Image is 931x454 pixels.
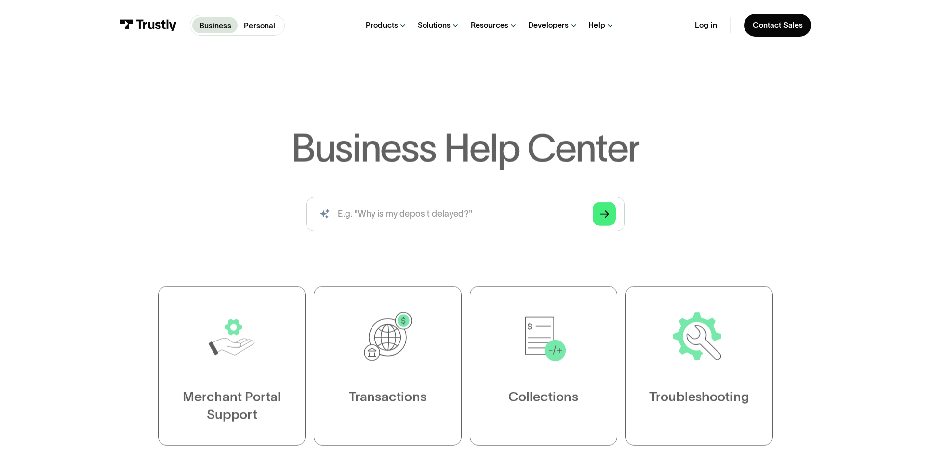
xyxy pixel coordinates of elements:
[181,388,284,423] div: Merchant Portal Support
[469,286,617,445] a: Collections
[292,129,639,167] h1: Business Help Center
[649,388,749,405] div: Troubleshooting
[508,388,578,405] div: Collections
[471,20,508,30] div: Resources
[306,197,625,232] form: Search
[192,17,238,33] a: Business
[158,286,306,445] a: Merchant Portal Support
[314,286,461,445] a: Transactions
[244,20,275,31] p: Personal
[418,20,451,30] div: Solutions
[306,197,625,232] input: search
[238,17,282,33] a: Personal
[120,19,177,31] img: Trustly Logo
[695,20,717,30] a: Log in
[349,388,426,405] div: Transactions
[753,20,803,30] div: Contact Sales
[199,20,231,31] p: Business
[528,20,569,30] div: Developers
[588,20,605,30] div: Help
[625,286,773,445] a: Troubleshooting
[366,20,398,30] div: Products
[744,14,812,37] a: Contact Sales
